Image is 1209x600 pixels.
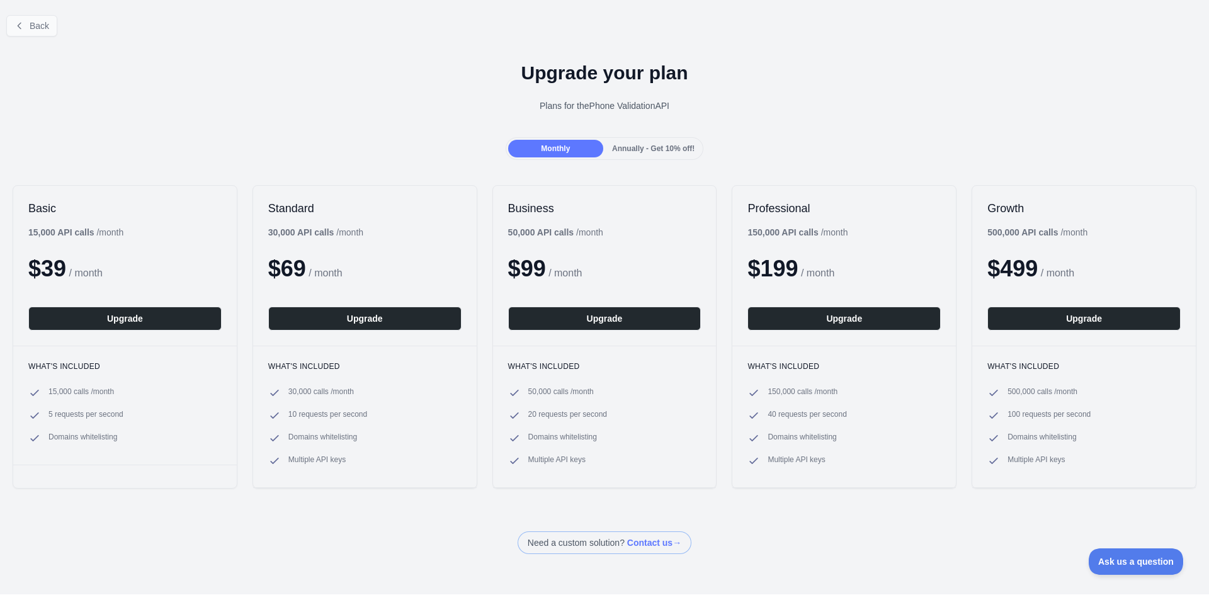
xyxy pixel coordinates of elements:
[508,256,546,281] span: $ 99
[747,201,941,216] h2: Professional
[1089,548,1184,575] iframe: Toggle Customer Support
[747,227,818,237] b: 150,000 API calls
[508,227,574,237] b: 50,000 API calls
[747,256,798,281] span: $ 199
[747,226,848,239] div: / month
[508,226,603,239] div: / month
[508,201,701,216] h2: Business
